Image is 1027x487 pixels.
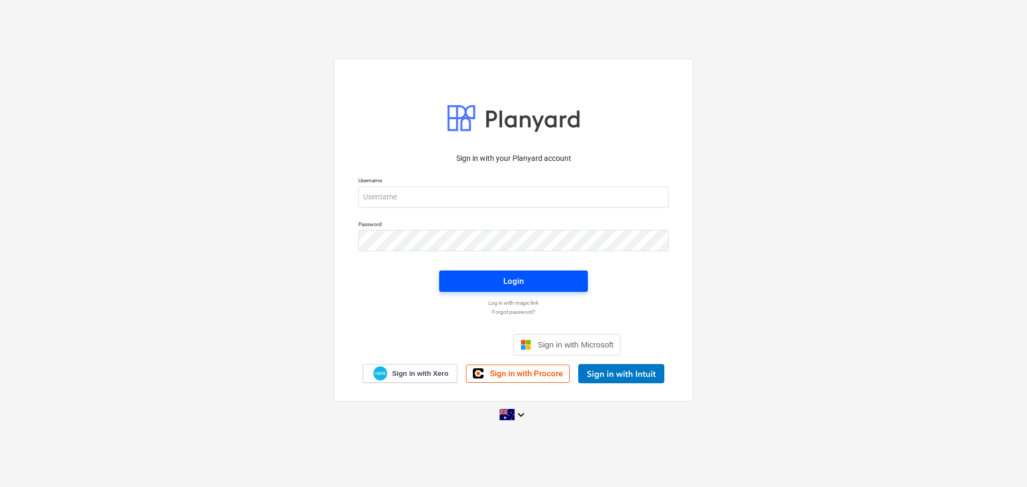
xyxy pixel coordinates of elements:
button: Login [439,270,588,292]
p: Password [358,221,669,230]
img: Xero logo [373,366,387,381]
a: Forgot password? [353,308,674,315]
a: Sign in with Xero [363,364,458,383]
i: keyboard_arrow_down [515,408,527,421]
p: Username [358,177,669,186]
input: Username [358,187,669,208]
div: Login [503,274,524,288]
img: Microsoft logo [520,339,531,350]
p: Sign in with your Planyard account [358,153,669,164]
iframe: Sign in with Google Button [401,333,510,357]
a: Log in with magic link [353,299,674,306]
span: Sign in with Procore [490,369,563,378]
span: Sign in with Xero [392,369,448,378]
iframe: Chat Widget [974,436,1027,487]
a: Sign in with Procore [466,365,570,383]
span: Sign in with Microsoft [538,340,614,349]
